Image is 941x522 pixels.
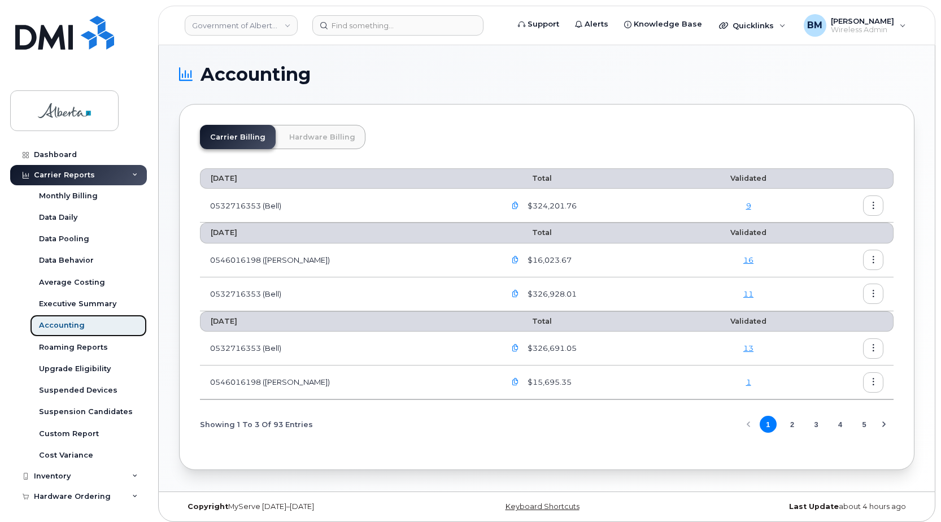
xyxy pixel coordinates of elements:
[669,502,914,511] div: about 4 hours ago
[875,416,892,433] button: Next Page
[200,311,495,332] th: [DATE]
[279,125,365,149] a: Hardware Billing
[525,201,577,211] span: $324,201.76
[808,416,825,433] button: Page 3
[743,343,753,353] a: 13
[200,366,495,399] td: 0546016198 ([PERSON_NAME])
[505,174,552,182] span: Total
[760,416,777,433] button: Page 1
[200,223,495,243] th: [DATE]
[179,502,424,511] div: MyServe [DATE]–[DATE]
[525,377,572,388] span: $15,695.35
[689,168,808,189] th: Validated
[505,317,552,325] span: Total
[505,228,552,237] span: Total
[743,289,753,298] a: 11
[525,343,577,354] span: $326,691.05
[525,255,572,266] span: $16,023.67
[832,416,849,433] button: Page 4
[783,416,800,433] button: Page 2
[689,311,808,332] th: Validated
[743,255,753,264] a: 16
[201,66,311,83] span: Accounting
[200,243,495,277] td: 0546016198 ([PERSON_NAME])
[525,289,577,299] span: $326,928.01
[200,189,495,223] td: 0532716353 (Bell)
[856,416,873,433] button: Page 5
[200,416,313,433] span: Showing 1 To 3 Of 93 Entries
[188,502,228,511] strong: Copyright
[200,168,495,189] th: [DATE]
[746,377,751,386] a: 1
[200,332,495,366] td: 0532716353 (Bell)
[689,223,808,243] th: Validated
[746,201,751,210] a: 9
[506,502,580,511] a: Keyboard Shortcuts
[789,502,839,511] strong: Last Update
[200,277,495,311] td: 0532716353 (Bell)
